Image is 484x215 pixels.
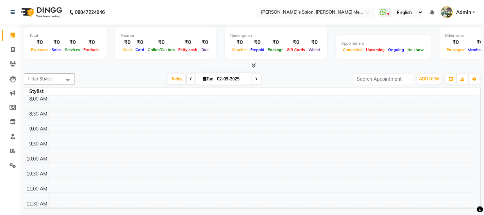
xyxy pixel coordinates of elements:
[25,170,49,178] div: 10:30 AM
[364,47,386,52] span: Upcoming
[24,88,49,95] div: Stylist
[25,155,49,163] div: 10:00 AM
[82,47,101,52] span: Products
[307,39,322,46] div: ₹0
[201,76,215,81] span: Tue
[75,3,105,22] b: 08047224946
[249,39,266,46] div: ₹0
[445,39,466,46] div: ₹0
[63,39,82,46] div: ₹0
[82,39,101,46] div: ₹0
[200,47,210,52] span: Due
[29,33,101,39] div: Total
[177,39,199,46] div: ₹0
[146,39,177,46] div: ₹0
[285,39,307,46] div: ₹0
[354,74,413,84] input: Search Appointment
[249,47,266,52] span: Prepaid
[199,39,211,46] div: ₹0
[28,76,52,81] span: Filter Stylist
[441,6,453,18] img: Admin
[341,47,364,52] span: Completed
[28,110,49,118] div: 8:30 AM
[28,140,49,148] div: 9:30 AM
[445,47,466,52] span: Packages
[230,39,249,46] div: ₹0
[168,74,185,84] span: Today
[417,74,441,84] button: ADD NEW
[50,47,63,52] span: Sales
[63,47,82,52] span: Services
[266,47,285,52] span: Package
[419,76,439,81] span: ADD NEW
[285,47,307,52] span: Gift Cards
[456,9,471,16] span: Admin
[307,47,322,52] span: Wallet
[50,39,63,46] div: ₹0
[25,185,49,193] div: 11:00 AM
[29,47,50,52] span: Expenses
[121,47,134,52] span: Cash
[134,39,146,46] div: ₹0
[341,41,425,46] div: Appointment
[121,33,211,39] div: Finance
[17,3,64,22] img: logo
[406,47,425,52] span: No show
[28,125,49,133] div: 9:00 AM
[29,39,50,46] div: ₹0
[215,74,249,84] input: 2025-09-02
[146,47,177,52] span: Online/Custom
[266,39,285,46] div: ₹0
[134,47,146,52] span: Card
[386,47,406,52] span: Ongoing
[28,95,49,103] div: 8:00 AM
[121,39,134,46] div: ₹0
[230,33,322,39] div: Redemption
[177,47,199,52] span: Petty cash
[25,200,49,208] div: 11:30 AM
[230,47,249,52] span: Voucher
